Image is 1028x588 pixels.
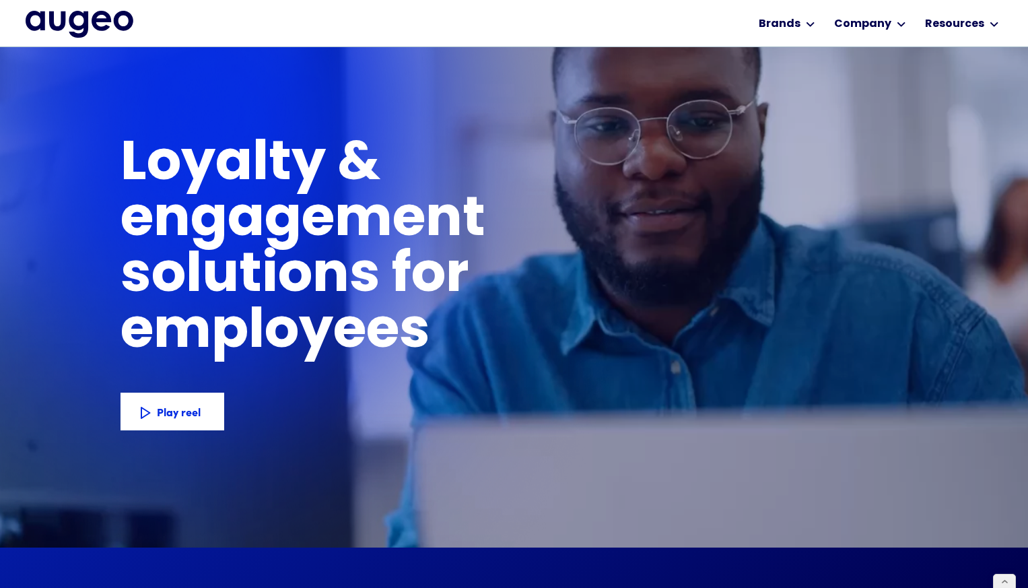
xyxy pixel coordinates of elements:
div: Company [834,16,891,32]
div: Resources [925,16,984,32]
a: Play reel [121,393,224,430]
a: home [26,11,133,39]
div: Brands [759,16,800,32]
h1: Loyalty & engagement solutions for [121,137,702,305]
h1: employees [121,305,454,361]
